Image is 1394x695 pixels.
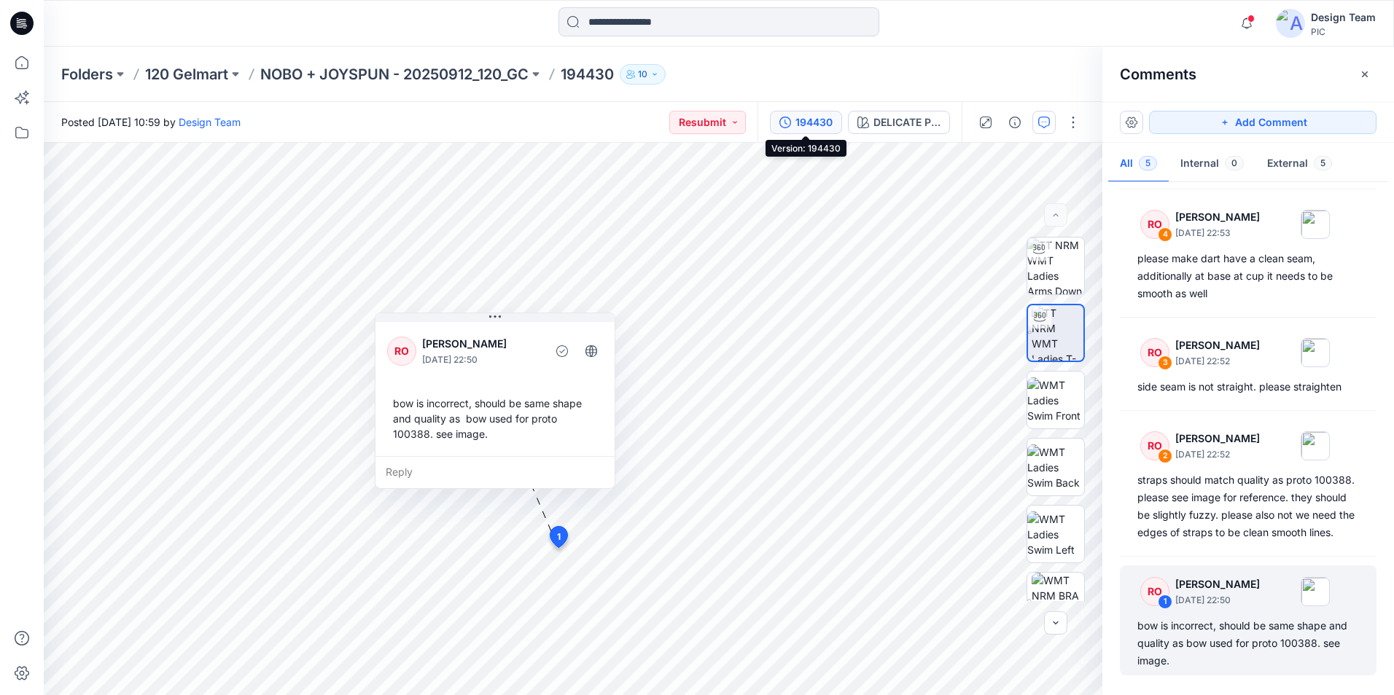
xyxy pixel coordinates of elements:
span: 1 [557,530,561,543]
p: [PERSON_NAME] [1175,576,1260,593]
p: [DATE] 22:53 [1175,226,1260,240]
div: bow is incorrect, should be same shape and quality as bow used for proto 100388. see image. [387,390,603,447]
div: 194430 [795,114,833,130]
div: please make dart have a clean seam, additionally at base at cup it needs to be smooth as well [1137,250,1359,302]
img: WMT Ladies Swim Left [1027,511,1084,557]
img: WMT Ladies Swim Back [1027,444,1084,490]
img: avatar [1276,9,1305,38]
div: Design Team [1311,9,1376,26]
a: Design Team [179,116,241,128]
p: [DATE] 22:52 [1175,447,1260,462]
div: DELICATE PINK [873,114,941,130]
button: Internal [1169,146,1255,183]
p: [PERSON_NAME] [422,335,541,353]
h2: Comments [1120,66,1196,83]
button: Details [1003,111,1027,134]
div: 1 [1158,594,1172,609]
a: 120 Gelmart [145,64,228,85]
p: [PERSON_NAME] [1175,337,1260,354]
button: All [1108,146,1169,183]
div: RO [1140,577,1169,606]
button: DELICATE PINK [848,111,950,134]
img: TT NRM WMT Ladies Arms Down [1027,237,1084,294]
span: 0 [1225,156,1244,170]
div: 4 [1158,227,1172,242]
p: [DATE] 22:52 [1175,354,1260,369]
div: PIC [1311,26,1376,37]
div: RO [1140,210,1169,239]
a: NOBO + JOYSPUN - 20250912_120_GC [260,64,529,85]
p: [DATE] 22:50 [1175,593,1260,608]
p: [PERSON_NAME] [1175,430,1260,447]
p: 194430 [561,64,614,85]
div: 2 [1158,449,1172,463]
div: RO [387,337,416,366]
div: 3 [1158,356,1172,370]
div: RO [1140,338,1169,367]
img: WMT NRM BRA TOP GHOST [1032,573,1084,629]
div: RO [1140,431,1169,460]
button: 10 [620,64,666,85]
div: side seam is not straight. please straighten [1137,378,1359,396]
p: [PERSON_NAME] [1175,208,1260,226]
div: straps should match quality as proto 100388. please see image for reference. they should be sligh... [1137,471,1359,541]
button: Add Comment [1149,111,1377,134]
button: 194430 [770,111,842,134]
div: Reply [375,456,615,488]
button: External [1255,146,1344,183]
span: 5 [1139,156,1157,170]
img: WMT Ladies Swim Front [1027,377,1084,423]
img: TT NRM WMT Ladies T-Pose [1032,305,1083,361]
p: [DATE] 22:50 [422,353,541,367]
div: bow is incorrect, should be same shape and quality as bow used for proto 100388. see image. [1137,617,1359,670]
span: Posted [DATE] 10:59 by [61,114,241,130]
a: Folders [61,64,113,85]
span: 5 [1314,156,1332,170]
p: 10 [638,66,647,82]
